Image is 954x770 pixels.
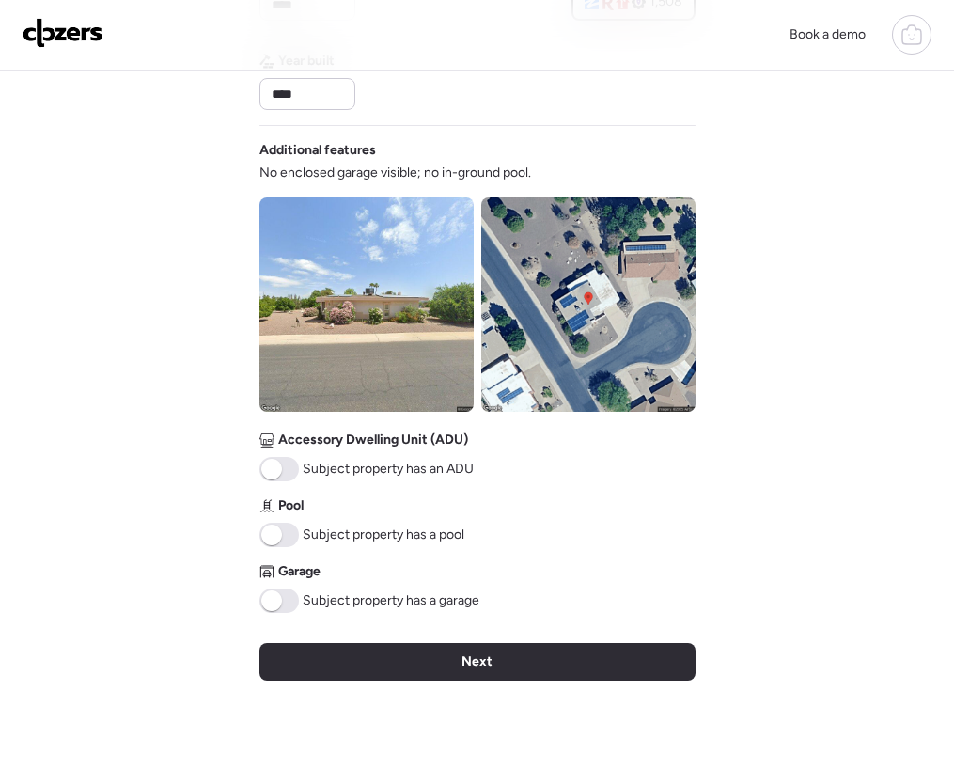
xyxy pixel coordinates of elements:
span: Subject property has a pool [303,526,464,544]
span: Additional features [259,141,376,160]
span: Accessory Dwelling Unit (ADU) [278,431,468,449]
img: Logo [23,18,103,48]
span: Next [461,652,493,671]
span: Book a demo [790,26,866,42]
span: No enclosed garage visible; no in-ground pool. [259,164,531,182]
span: Pool [278,496,304,515]
span: Subject property has an ADU [303,460,474,479]
span: Garage [278,562,321,581]
span: Subject property has a garage [303,591,479,610]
